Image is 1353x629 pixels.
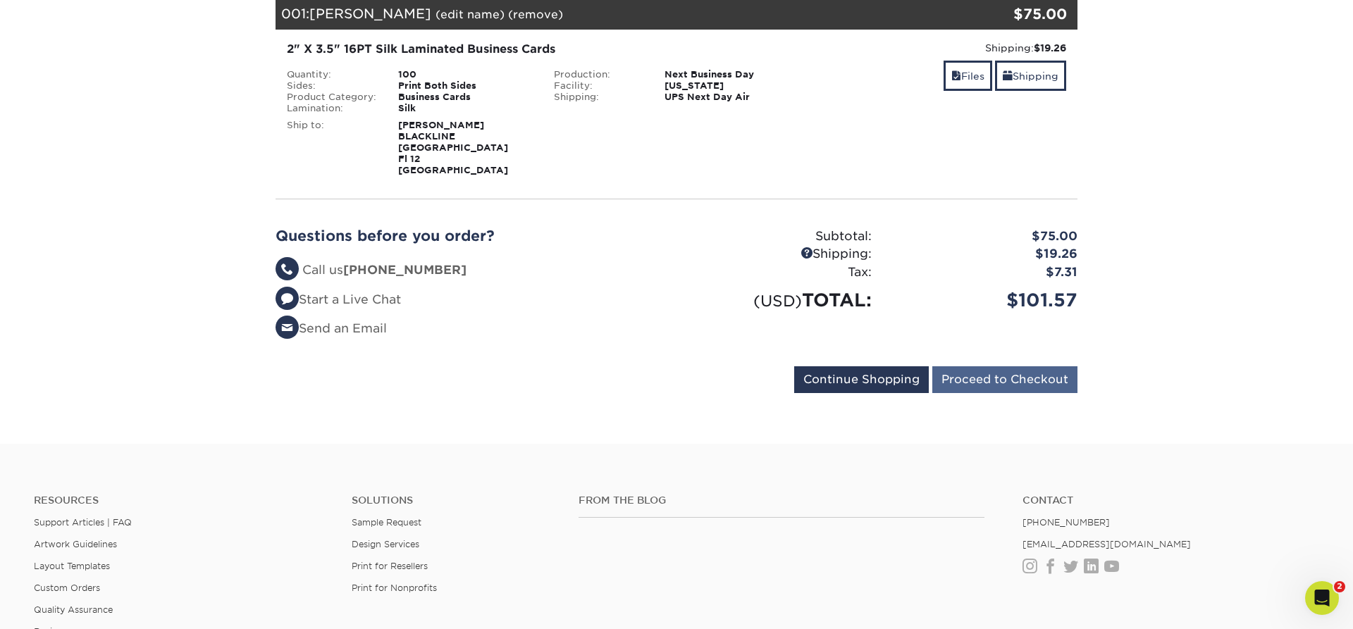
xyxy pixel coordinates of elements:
[276,103,388,114] div: Lamination:
[753,292,802,310] small: (USD)
[944,4,1067,25] div: $75.00
[276,69,388,80] div: Quantity:
[543,80,655,92] div: Facility:
[1023,539,1191,549] a: [EMAIL_ADDRESS][DOMAIN_NAME]
[276,261,666,280] li: Call us
[654,80,810,92] div: [US_STATE]
[34,604,113,615] a: Quality Assurance
[654,69,810,80] div: Next Business Day
[398,120,508,175] strong: [PERSON_NAME] BLACKLINE [GEOGRAPHIC_DATA] Fl 12 [GEOGRAPHIC_DATA]
[352,539,419,549] a: Design Services
[1305,581,1339,615] iframe: Intercom live chat
[676,228,882,246] div: Subtotal:
[543,92,655,103] div: Shipping:
[352,561,428,571] a: Print for Resellers
[951,70,961,82] span: files
[882,287,1088,313] div: $101.57
[388,92,543,103] div: Business Cards
[579,494,985,506] h4: From the Blog
[654,92,810,103] div: UPS Next Day Air
[676,287,882,313] div: TOTAL:
[309,6,431,21] span: [PERSON_NAME]
[820,41,1066,55] div: Shipping:
[794,366,929,393] input: Continue Shopping
[508,8,563,21] a: (remove)
[352,583,437,593] a: Print for Nonprofits
[388,80,543,92] div: Print Both Sides
[34,583,100,593] a: Custom Orders
[676,245,882,263] div: Shipping:
[932,366,1077,393] input: Proceed to Checkout
[34,517,132,528] a: Support Articles | FAQ
[1023,517,1110,528] a: [PHONE_NUMBER]
[995,61,1066,91] a: Shipping
[388,69,543,80] div: 100
[276,321,387,335] a: Send an Email
[352,494,557,506] h4: Solutions
[34,494,330,506] h4: Resources
[543,69,655,80] div: Production:
[287,41,799,58] div: 2" X 3.5" 16PT Silk Laminated Business Cards
[882,263,1088,282] div: $7.31
[882,245,1088,263] div: $19.26
[276,120,388,176] div: Ship to:
[276,80,388,92] div: Sides:
[435,8,505,21] a: (edit name)
[1023,494,1319,506] a: Contact
[676,263,882,282] div: Tax:
[1334,581,1345,592] span: 2
[388,103,543,114] div: Silk
[343,263,467,277] strong: [PHONE_NUMBER]
[34,539,117,549] a: Artwork Guidelines
[882,228,1088,246] div: $75.00
[34,561,110,571] a: Layout Templates
[276,228,666,244] h2: Questions before you order?
[1034,42,1066,54] strong: $19.26
[1003,70,1013,82] span: shipping
[276,92,388,103] div: Product Category:
[276,292,401,306] a: Start a Live Chat
[944,61,992,91] a: Files
[352,517,421,528] a: Sample Request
